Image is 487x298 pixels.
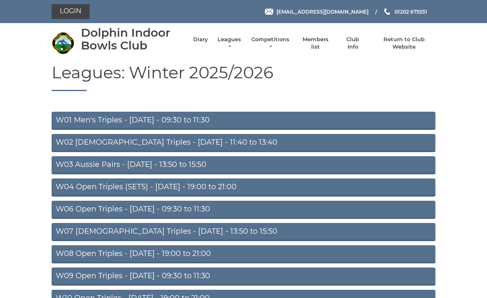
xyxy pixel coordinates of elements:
a: Phone us 01202 675551 [383,8,427,16]
a: Leagues [216,36,242,51]
a: W06 Open Triples - [DATE] - 09:30 to 11:30 [52,201,435,219]
a: Diary [193,36,208,43]
a: Members list [298,36,332,51]
span: [EMAIL_ADDRESS][DOMAIN_NAME] [277,8,369,14]
a: Login [52,4,90,19]
img: Dolphin Indoor Bowls Club [52,32,74,54]
a: W03 Aussie Pairs - [DATE] - 13:50 to 15:50 [52,156,435,174]
a: Email [EMAIL_ADDRESS][DOMAIN_NAME] [265,8,369,16]
a: W09 Open Triples - [DATE] - 09:30 to 11:30 [52,267,435,286]
a: W02 [DEMOGRAPHIC_DATA] Triples - [DATE] - 11:40 to 13:40 [52,134,435,152]
a: Return to Club Website [373,36,435,51]
h1: Leagues: Winter 2025/2026 [52,63,435,91]
a: Club Info [341,36,365,51]
div: Dolphin Indoor Bowls Club [81,26,185,52]
a: W08 Open Triples - [DATE] - 19:00 to 21:00 [52,245,435,263]
span: 01202 675551 [395,8,427,14]
img: Phone us [384,8,390,15]
a: W04 Open Triples (SETS) - [DATE] - 19:00 to 21:00 [52,178,435,197]
a: Competitions [251,36,290,51]
a: W01 Men's Triples - [DATE] - 09:30 to 11:30 [52,112,435,130]
img: Email [265,9,273,15]
a: W07 [DEMOGRAPHIC_DATA] Triples - [DATE] - 13:50 to 15:50 [52,223,435,241]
